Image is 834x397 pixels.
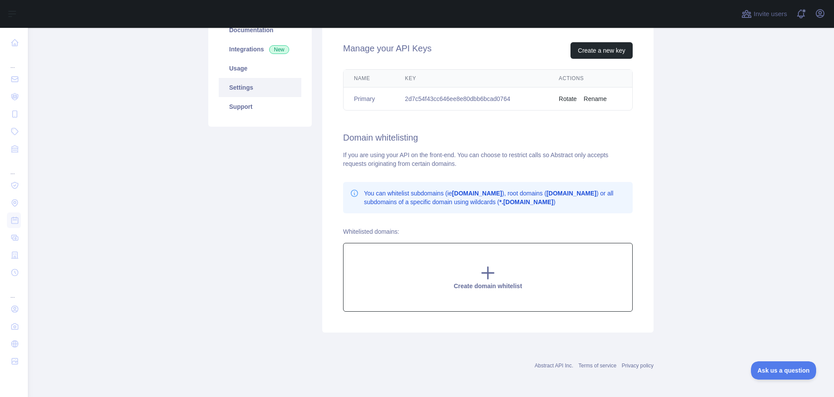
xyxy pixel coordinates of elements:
[394,87,548,111] td: 2d7c54f43cc646ee8e80dbb6bcad0764
[740,7,789,21] button: Invite users
[219,97,301,116] a: Support
[7,52,21,70] div: ...
[622,363,654,369] a: Privacy policy
[219,59,301,78] a: Usage
[584,94,607,103] button: Rename
[364,189,626,206] p: You can whitelist subdomains (ie ), root domains ( ) or all subdomains of a specific domain using...
[219,40,301,59] a: Integrations New
[535,363,574,369] a: Abstract API Inc.
[344,70,394,87] th: Name
[343,228,399,235] label: Whitelisted domains:
[578,363,616,369] a: Terms of service
[570,42,633,59] button: Create a new key
[394,70,548,87] th: Key
[269,45,289,54] span: New
[343,42,431,59] h2: Manage your API Keys
[751,361,817,380] iframe: Toggle Customer Support
[548,70,632,87] th: Actions
[219,78,301,97] a: Settings
[343,131,633,144] h2: Domain whitelisting
[559,94,577,103] button: Rotate
[754,9,787,19] span: Invite users
[7,158,21,176] div: ...
[7,282,21,299] div: ...
[452,190,502,197] b: [DOMAIN_NAME]
[343,151,633,168] div: If you are using your API on the front-end. You can choose to restrict calls so Abstract only acc...
[219,20,301,40] a: Documentation
[547,190,597,197] b: [DOMAIN_NAME]
[499,198,553,205] b: *.[DOMAIN_NAME]
[344,87,394,111] td: Primary
[454,283,522,289] span: Create domain whitelist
